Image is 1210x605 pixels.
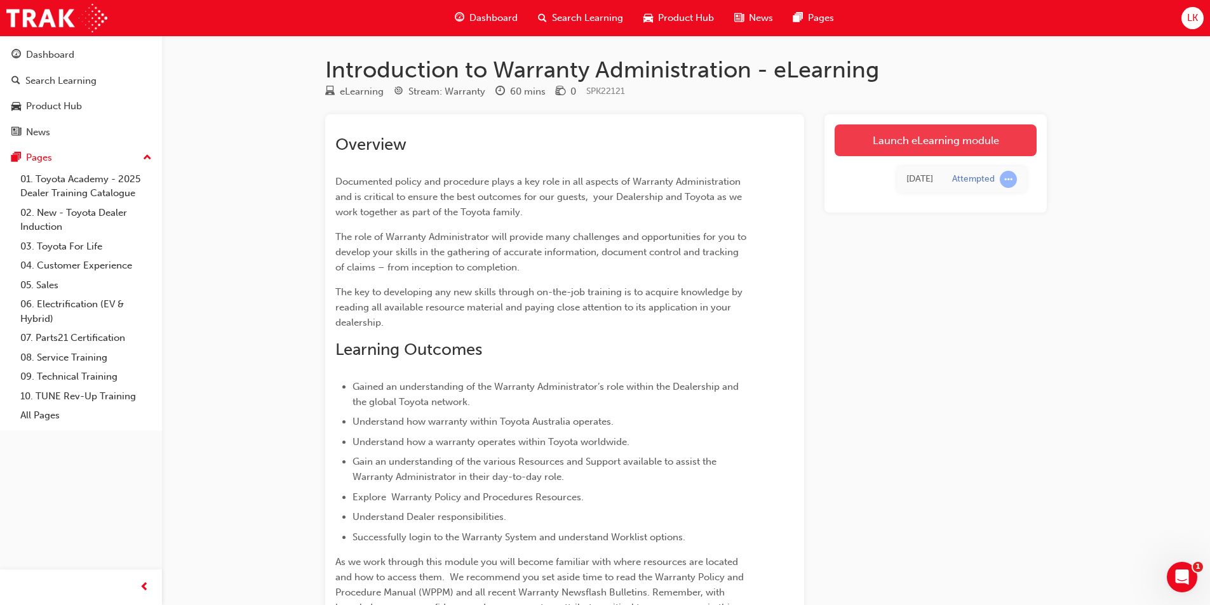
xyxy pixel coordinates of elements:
[5,43,157,67] a: Dashboard
[528,5,633,31] a: search-iconSearch Learning
[15,406,157,425] a: All Pages
[5,95,157,118] a: Product Hub
[26,150,52,165] div: Pages
[143,150,152,166] span: up-icon
[1193,562,1203,572] span: 1
[408,84,485,99] div: Stream: Warranty
[556,84,576,100] div: Price
[556,86,565,98] span: money-icon
[353,531,685,543] span: Successfully login to the Warranty System and understand Worklist options.
[11,50,21,61] span: guage-icon
[11,152,21,164] span: pages-icon
[335,340,482,359] span: Learning Outcomes
[335,231,749,273] span: The role of Warranty Administrator will provide many challenges and opportunities for you to deve...
[835,124,1037,156] a: Launch eLearning module
[445,5,528,31] a: guage-iconDashboard
[15,387,157,406] a: 10. TUNE Rev-Up Training
[455,10,464,26] span: guage-icon
[469,11,518,25] span: Dashboard
[26,99,82,114] div: Product Hub
[633,5,724,31] a: car-iconProduct Hub
[906,172,933,187] div: Thu Aug 14 2025 15:03:29 GMT+1000 (Australian Eastern Standard Time)
[5,146,157,170] button: Pages
[6,4,107,32] img: Trak
[1187,11,1198,25] span: LK
[538,10,547,26] span: search-icon
[11,76,20,87] span: search-icon
[495,84,546,100] div: Duration
[586,86,625,96] span: Learning resource code
[140,580,149,595] span: prev-icon
[353,436,629,448] span: Understand how a warranty operates within Toyota worldwide.
[26,48,74,62] div: Dashboard
[15,237,157,256] a: 03. Toyota For Life
[353,511,506,522] span: Understand Dealer responsibilities.
[394,86,403,98] span: target-icon
[340,84,384,99] div: eLearning
[552,11,623,25] span: Search Learning
[808,11,834,25] span: Pages
[26,125,50,140] div: News
[353,381,741,408] span: Gained an understanding of the Warranty Administrator’s role within the Dealership and the global...
[5,41,157,146] button: DashboardSearch LearningProduct HubNews
[570,84,576,99] div: 0
[15,170,157,203] a: 01. Toyota Academy - 2025 Dealer Training Catalogue
[25,74,97,88] div: Search Learning
[1181,7,1204,29] button: LK
[15,328,157,348] a: 07. Parts21 Certification
[495,86,505,98] span: clock-icon
[325,56,1047,84] h1: Introduction to Warranty Administration - eLearning
[15,367,157,387] a: 09. Technical Training
[1167,562,1197,592] iframe: Intercom live chat
[724,5,783,31] a: news-iconNews
[325,84,384,100] div: Type
[15,295,157,328] a: 06. Electrification (EV & Hybrid)
[783,5,844,31] a: pages-iconPages
[643,10,653,26] span: car-icon
[394,84,485,100] div: Stream
[335,135,407,154] span: Overview
[952,173,995,185] div: Attempted
[15,203,157,237] a: 02. New - Toyota Dealer Induction
[325,86,335,98] span: learningResourceType_ELEARNING-icon
[353,416,614,427] span: Understand how warranty within Toyota Australia operates.
[335,176,744,218] span: Documented policy and procedure plays a key role in all aspects of Warranty Administration and is...
[11,101,21,112] span: car-icon
[353,491,584,503] span: Explore Warranty Policy and Procedures Resources.
[5,121,157,144] a: News
[510,84,546,99] div: 60 mins
[11,127,21,138] span: news-icon
[15,348,157,368] a: 08. Service Training
[335,286,745,328] span: The key to developing any new skills through on-the-job training is to acquire knowledge by readi...
[5,69,157,93] a: Search Learning
[15,256,157,276] a: 04. Customer Experience
[734,10,744,26] span: news-icon
[15,276,157,295] a: 05. Sales
[793,10,803,26] span: pages-icon
[749,11,773,25] span: News
[1000,171,1017,188] span: learningRecordVerb_ATTEMPT-icon
[353,456,719,482] span: Gain an understanding of the various Resources and Support available to assist the Warranty Admin...
[658,11,714,25] span: Product Hub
